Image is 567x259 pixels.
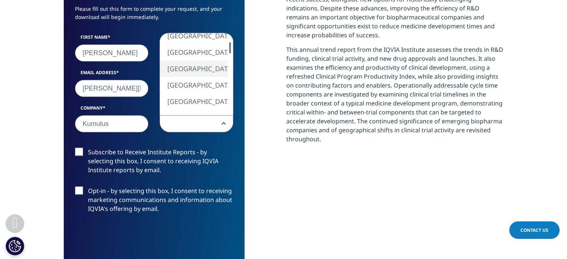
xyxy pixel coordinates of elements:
[75,34,149,44] label: First Name
[160,77,228,93] li: [GEOGRAPHIC_DATA]
[75,186,233,217] label: Opt-in - by selecting this box, I consent to receiving marketing communications and information a...
[6,237,24,255] button: Definições de cookies
[520,227,548,233] span: Contact Us
[160,44,228,60] li: [GEOGRAPHIC_DATA]
[75,5,233,27] p: Please fill out this form to complete your request, and your download will begin immediately.
[160,60,228,77] li: [GEOGRAPHIC_DATA]
[75,148,233,179] label: Subscribe to Receive Institute Reports - by selecting this box, I consent to receiving IQVIA Inst...
[160,110,228,126] li: [GEOGRAPHIC_DATA]
[160,28,228,44] li: [GEOGRAPHIC_DATA]
[286,45,504,149] p: This annual trend report from the IQVIA Institute assesses the trends in R&D funding, clinical tr...
[509,221,560,239] a: Contact Us
[75,225,188,254] iframe: reCAPTCHA
[75,105,149,115] label: Company
[160,93,228,110] li: [GEOGRAPHIC_DATA]
[75,69,149,80] label: Email Address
